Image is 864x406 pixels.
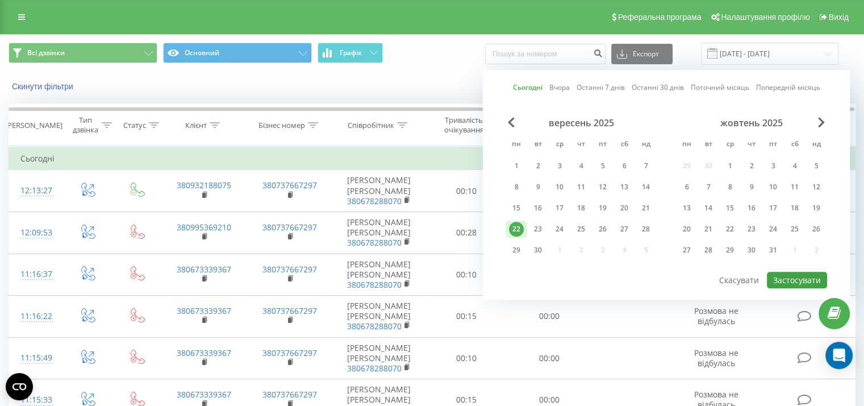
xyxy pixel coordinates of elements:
[508,117,515,127] span: Previous Month
[762,242,784,259] div: пт 31 жовт 2025 р.
[611,44,673,64] button: Експорт
[765,136,782,154] abbr: п’ятниця
[347,363,402,374] a: 380678288070
[613,179,635,196] div: сб 13 вер 2025 р.
[805,221,827,238] div: нд 26 жовт 2025 р.
[805,179,827,196] div: нд 12 жовт 2025 р.
[698,221,719,238] div: вт 21 жовт 2025 р.
[425,296,508,338] td: 00:15
[527,200,549,217] div: вт 16 вер 2025 р.
[809,222,824,237] div: 26
[694,347,738,368] span: Розмова не відбулась
[698,242,719,259] div: вт 28 жовт 2025 р.
[262,180,317,190] a: 380737667297
[527,158,549,175] div: вт 2 вер 2025 р.
[787,201,802,216] div: 18
[262,264,317,275] a: 380737667297
[258,121,305,130] div: Бізнес номер
[262,305,317,316] a: 380737667297
[744,243,759,258] div: 30
[784,221,805,238] div: сб 25 жовт 2025 р.
[805,158,827,175] div: нд 5 жовт 2025 р.
[506,200,527,217] div: пн 15 вер 2025 р.
[549,179,570,196] div: ср 10 вер 2025 р.
[825,342,853,369] div: Open Intercom Messenger
[638,159,653,173] div: 7
[347,196,402,206] a: 380678288070
[766,201,780,216] div: 17
[123,121,146,130] div: Статус
[723,159,737,173] div: 1
[723,201,737,216] div: 15
[701,222,716,237] div: 21
[805,200,827,217] div: нд 19 жовт 2025 р.
[635,221,657,238] div: нд 28 вер 2025 р.
[531,180,545,194] div: 9
[177,389,231,400] a: 380673339367
[506,221,527,238] div: пн 22 вер 2025 р.
[635,200,657,217] div: нд 21 вер 2025 р.
[723,180,737,194] div: 8
[513,82,542,93] a: Сьогодні
[618,13,702,22] span: Реферальна програма
[762,179,784,196] div: пт 10 жовт 2025 р.
[632,82,684,93] a: Останні 30 днів
[592,179,613,196] div: пт 12 вер 2025 р.
[508,136,525,154] abbr: понеділок
[527,221,549,238] div: вт 23 вер 2025 р.
[766,159,780,173] div: 3
[594,136,611,154] abbr: п’ятниця
[20,222,51,244] div: 12:09:53
[613,221,635,238] div: сб 27 вер 2025 р.
[741,179,762,196] div: чт 9 жовт 2025 р.
[744,159,759,173] div: 2
[506,242,527,259] div: пн 29 вер 2025 р.
[818,117,825,127] span: Next Month
[177,222,231,233] a: 380995369210
[318,43,383,63] button: Графік
[592,200,613,217] div: пт 19 вер 2025 р.
[531,243,545,258] div: 30
[9,43,157,63] button: Всі дзвінки
[809,159,824,173] div: 5
[616,136,633,154] abbr: субота
[701,201,716,216] div: 14
[786,136,803,154] abbr: субота
[570,158,592,175] div: чт 4 вер 2025 р.
[698,200,719,217] div: вт 14 жовт 2025 р.
[570,179,592,196] div: чт 11 вер 2025 р.
[635,158,657,175] div: нд 7 вер 2025 р.
[719,242,741,259] div: ср 29 жовт 2025 р.
[509,180,524,194] div: 8
[784,179,805,196] div: сб 11 жовт 2025 р.
[766,180,780,194] div: 10
[784,158,805,175] div: сб 4 жовт 2025 р.
[787,222,802,237] div: 25
[9,81,79,92] button: Скинути фільтри
[485,44,606,64] input: Пошук за номером
[700,136,717,154] abbr: вівторок
[809,180,824,194] div: 12
[741,158,762,175] div: чт 2 жовт 2025 р.
[701,243,716,258] div: 28
[552,159,567,173] div: 3
[767,272,827,288] button: Застосувати
[595,159,610,173] div: 5
[743,136,760,154] abbr: четвер
[549,221,570,238] div: ср 24 вер 2025 р.
[679,201,694,216] div: 13
[638,222,653,237] div: 28
[574,159,588,173] div: 4
[531,201,545,216] div: 16
[549,158,570,175] div: ср 3 вер 2025 р.
[347,237,402,248] a: 380678288070
[741,221,762,238] div: чт 23 жовт 2025 р.
[676,117,827,129] div: жовтень 2025
[762,221,784,238] div: пт 24 жовт 2025 р.
[163,43,312,63] button: Основний
[577,82,625,93] a: Останні 7 днів
[27,48,65,57] span: Всі дзвінки
[574,222,588,237] div: 25
[787,180,802,194] div: 11
[177,305,231,316] a: 380673339367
